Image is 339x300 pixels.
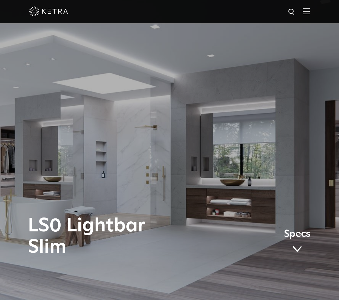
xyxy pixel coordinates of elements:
img: Hamburger%20Nav.svg [303,8,310,14]
img: ketra-logo-2019-white [29,6,68,16]
span: Specs [284,229,310,239]
h1: LS0 Lightbar Slim [28,215,211,258]
img: search icon [288,8,296,16]
a: Specs [284,229,310,255]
